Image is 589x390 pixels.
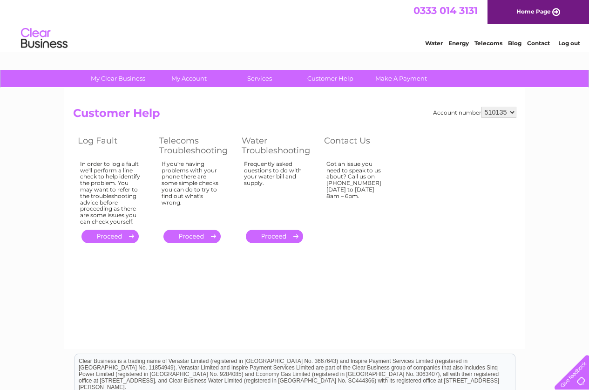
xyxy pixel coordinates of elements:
[80,70,156,87] a: My Clear Business
[221,70,298,87] a: Services
[244,161,305,221] div: Frequently asked questions to do with your water bill and supply.
[363,70,440,87] a: Make A Payment
[150,70,227,87] a: My Account
[75,5,515,45] div: Clear Business is a trading name of Verastar Limited (registered in [GEOGRAPHIC_DATA] No. 3667643...
[155,133,237,158] th: Telecoms Troubleshooting
[162,161,223,221] div: If you're having problems with your phone there are some simple checks you can do to try to find ...
[448,40,469,47] a: Energy
[425,40,443,47] a: Water
[292,70,369,87] a: Customer Help
[80,161,141,225] div: In order to log a fault we'll perform a line check to help identify the problem. You may want to ...
[73,107,516,124] h2: Customer Help
[413,5,478,16] a: 0333 014 3131
[474,40,502,47] a: Telecoms
[246,230,303,243] a: .
[527,40,550,47] a: Contact
[163,230,221,243] a: .
[81,230,139,243] a: .
[20,24,68,53] img: logo.png
[237,133,319,158] th: Water Troubleshooting
[558,40,580,47] a: Log out
[319,133,401,158] th: Contact Us
[508,40,521,47] a: Blog
[433,107,516,118] div: Account number
[73,133,155,158] th: Log Fault
[326,161,387,221] div: Got an issue you need to speak to us about? Call us on [PHONE_NUMBER] [DATE] to [DATE] 8am – 6pm.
